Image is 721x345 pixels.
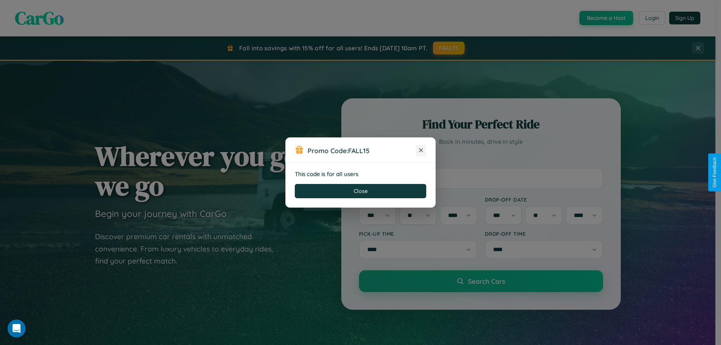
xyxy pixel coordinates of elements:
iframe: Intercom live chat [8,319,26,337]
h3: Promo Code: [308,146,416,155]
b: FALL15 [348,146,370,155]
div: Give Feedback [712,157,717,188]
button: Close [295,184,426,198]
strong: This code is for all users [295,170,358,178]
